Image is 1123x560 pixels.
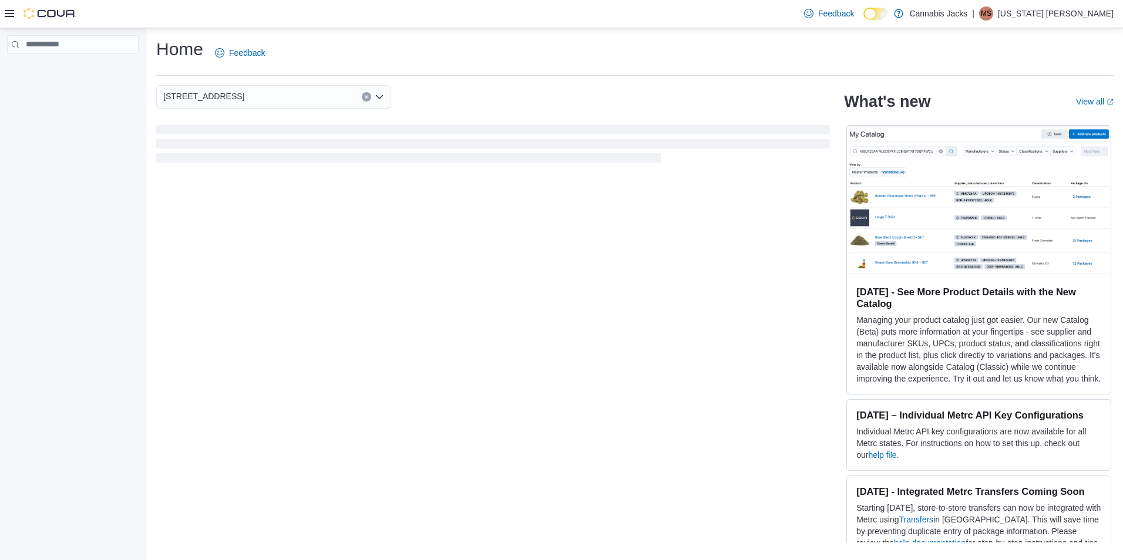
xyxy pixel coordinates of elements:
div: Montana Sebastiano [979,6,993,21]
h2: What's new [844,92,930,111]
a: help file [868,450,896,460]
a: Transfers [899,515,934,524]
span: Dark Mode [863,20,864,21]
h1: Home [156,38,203,61]
button: Open list of options [375,92,384,102]
nav: Complex example [7,56,139,85]
a: Feedback [799,2,859,25]
img: Cova [23,8,76,19]
p: Cannabis Jacks [909,6,967,21]
h3: [DATE] - See More Product Details with the New Catalog [856,286,1101,309]
span: MS [981,6,991,21]
h3: [DATE] - Integrated Metrc Transfers Coming Soon [856,485,1101,497]
button: Clear input [362,92,371,102]
p: [US_STATE] [PERSON_NAME] [998,6,1114,21]
span: [STREET_ADDRESS] [163,89,244,103]
a: View allExternal link [1076,97,1114,106]
p: Managing your product catalog just got easier. Our new Catalog (Beta) puts more information at yo... [856,314,1101,384]
input: Dark Mode [863,8,888,20]
svg: External link [1107,99,1114,106]
a: Feedback [210,41,270,65]
span: Feedback [229,47,265,59]
span: Feedback [818,8,854,19]
h3: [DATE] – Individual Metrc API Key Configurations [856,409,1101,421]
p: | [972,6,974,21]
p: Individual Metrc API key configurations are now available for all Metrc states. For instructions ... [856,426,1101,461]
span: Loading [156,127,830,165]
a: help documentation [894,538,966,548]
